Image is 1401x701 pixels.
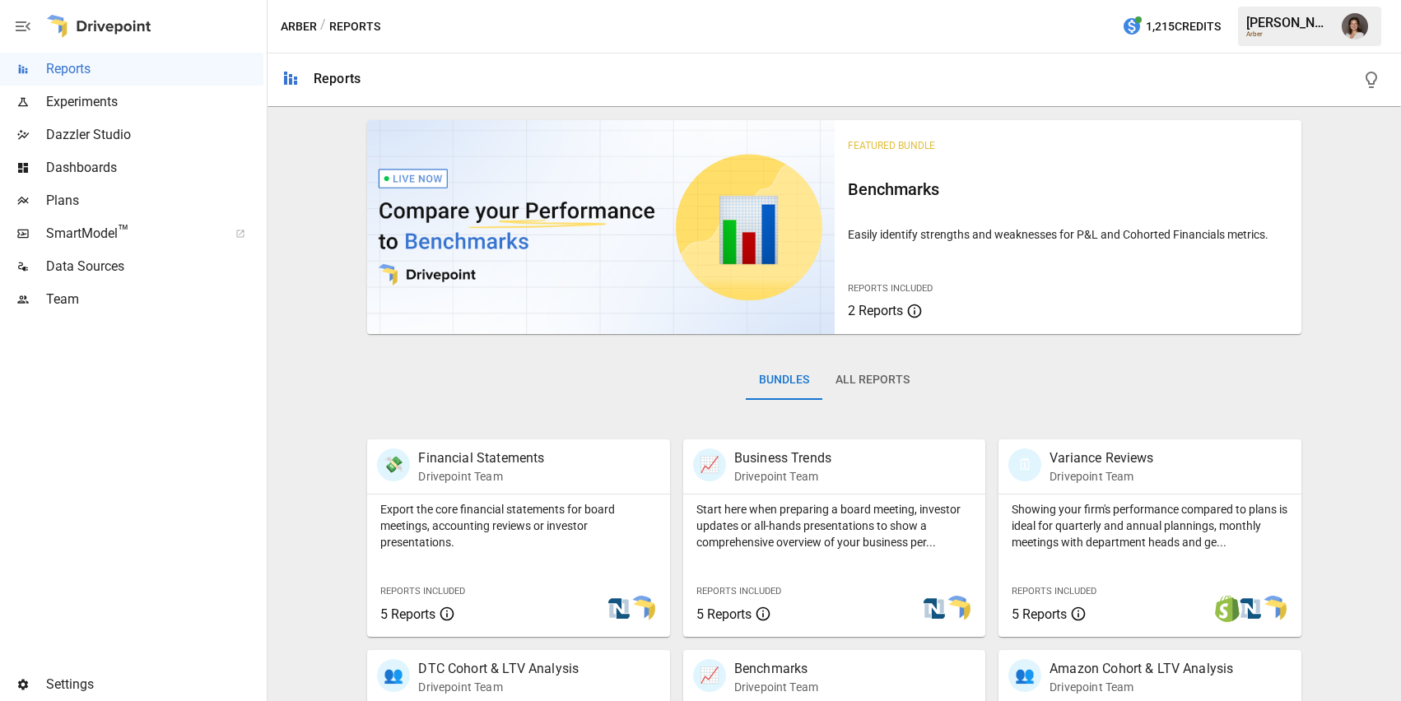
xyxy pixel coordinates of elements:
p: Drivepoint Team [734,468,831,485]
p: DTC Cohort & LTV Analysis [418,659,579,679]
div: / [320,16,326,37]
span: 5 Reports [696,606,752,622]
p: Variance Reviews [1050,448,1153,468]
p: Drivepoint Team [734,679,818,695]
img: smart model [944,596,970,622]
p: Drivepoint Team [1050,468,1153,485]
p: Benchmarks [734,659,818,679]
span: 1,215 Credits [1146,16,1221,37]
h6: Benchmarks [848,176,1288,202]
span: Dazzler Studio [46,125,263,145]
img: netsuite [921,596,947,622]
p: Financial Statements [418,448,544,468]
div: [PERSON_NAME] [1246,15,1332,30]
span: SmartModel [46,224,217,244]
span: Plans [46,191,263,211]
div: Arber [1246,30,1332,38]
span: Team [46,290,263,309]
p: Drivepoint Team [418,468,544,485]
div: 👥 [377,659,410,692]
div: 🗓 [1008,448,1041,481]
span: 5 Reports [1012,606,1067,622]
span: Dashboards [46,158,263,178]
p: Start here when preparing a board meeting, investor updates or all-hands presentations to show a ... [696,501,972,550]
div: 📈 [693,659,726,692]
span: Reports Included [380,586,465,597]
span: Featured Bundle [848,140,935,151]
div: Reports [314,71,361,86]
button: All Reports [822,360,923,400]
div: 💸 [377,448,410,481]
span: Data Sources [46,257,263,276]
span: ™ [118,221,129,242]
p: Easily identify strengths and weaknesses for P&L and Cohorted Financials metrics. [848,226,1288,243]
p: Drivepoint Team [1050,679,1233,695]
img: smart model [1260,596,1287,622]
span: 5 Reports [380,606,435,622]
img: video thumbnail [367,120,834,334]
p: Export the core financial statements for board meetings, accounting reviews or investor presentat... [380,501,656,550]
span: Reports Included [696,586,781,597]
img: Franziska Ibscher [1342,13,1368,39]
span: Reports Included [848,283,933,294]
button: Bundles [746,360,822,400]
p: Showing your firm's performance compared to plans is ideal for quarterly and annual plannings, mo... [1012,501,1287,550]
span: Reports Included [1012,586,1096,597]
button: Arber [281,16,317,37]
img: smart model [629,596,655,622]
img: netsuite [606,596,632,622]
span: Reports [46,59,263,79]
p: Amazon Cohort & LTV Analysis [1050,659,1233,679]
p: Drivepoint Team [418,679,579,695]
span: Experiments [46,92,263,112]
div: 👥 [1008,659,1041,692]
span: Settings [46,675,263,694]
img: netsuite [1237,596,1264,622]
p: Business Trends [734,448,831,468]
img: shopify [1214,596,1240,622]
span: 2 Reports [848,303,903,318]
div: 📈 [693,448,726,481]
button: Franziska Ibscher [1332,3,1378,49]
button: 1,215Credits [1115,12,1227,42]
